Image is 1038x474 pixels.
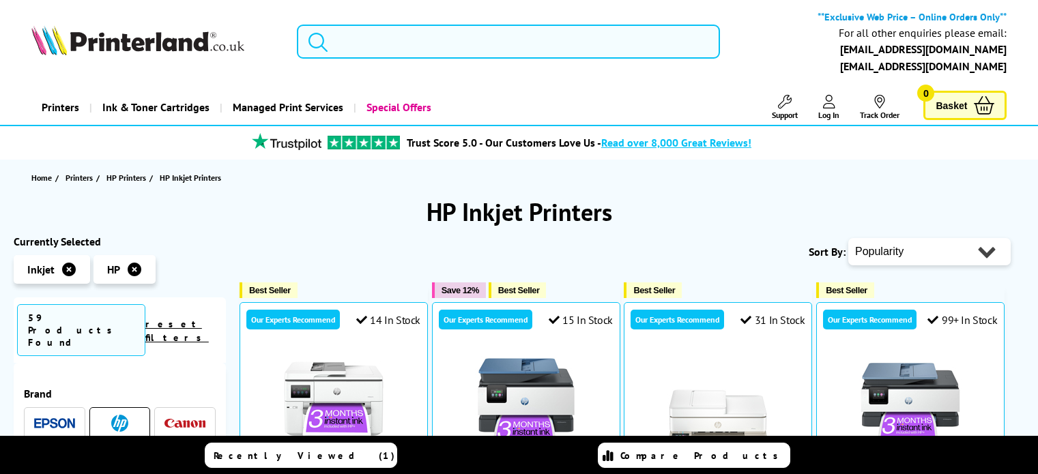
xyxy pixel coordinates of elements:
a: Recently Viewed (1) [205,443,397,468]
a: Epson [34,415,75,432]
span: Sort By: [809,245,846,258]
button: Save 12% [432,282,486,298]
a: Ink & Toner Cartridges [89,90,220,125]
span: Ink & Toner Cartridges [102,90,210,125]
span: HP Printers [106,171,146,185]
img: Canon [164,419,205,428]
div: Our Experts Recommend [631,310,724,329]
a: Printers [31,90,89,125]
img: Epson [34,418,75,428]
span: Read over 8,000 Great Reviews! [601,136,751,149]
button: Best Seller [816,282,874,298]
a: Compare Products [598,443,790,468]
div: Our Experts Recommend [439,310,532,329]
img: trustpilot rating [246,133,328,150]
span: 0 [917,85,934,102]
span: Best Seller [249,285,291,295]
b: **Exclusive Web Price – Online Orders Only** [818,10,1007,23]
button: Best Seller [624,282,682,298]
div: For all other enquiries please email: [839,27,1007,40]
a: Log In [818,95,839,120]
span: Save 12% [442,285,479,295]
div: 14 In Stock [356,313,420,327]
span: Best Seller [633,285,675,295]
span: Best Seller [498,285,540,295]
div: Currently Selected [14,235,226,248]
a: Trust Score 5.0 - Our Customers Love Us -Read over 8,000 Great Reviews! [407,136,751,149]
img: HP [111,415,128,432]
span: Basket [936,96,967,115]
div: Our Experts Recommend [823,310,917,329]
span: 59 Products Found [17,304,145,356]
span: Log In [818,110,839,120]
a: [EMAIL_ADDRESS][DOMAIN_NAME] [840,59,1007,73]
span: HP Inkjet Printers [160,173,221,183]
span: Compare Products [620,449,785,462]
a: Special Offers [354,90,442,125]
a: Basket 0 [923,91,1007,120]
a: [EMAIL_ADDRESS][DOMAIN_NAME] [840,42,1007,56]
img: trustpilot rating [328,136,400,149]
a: Printerland Logo [31,25,280,58]
a: HP [100,415,141,432]
div: Our Experts Recommend [246,310,340,329]
span: Recently Viewed (1) [214,449,395,462]
span: Inkjet [27,263,55,276]
a: HP Printers [106,171,149,185]
img: HP OfficeJet Pro 9125e [475,351,577,453]
a: Canon [164,415,205,432]
button: Best Seller [240,282,298,298]
img: HP OfficeJet Pro 9730e [283,351,385,453]
a: Printers [66,171,96,185]
img: HP ENVY 6520e [667,351,769,453]
span: Printers [66,171,93,185]
div: 15 In Stock [549,313,613,327]
div: 31 In Stock [740,313,805,327]
a: reset filters [145,318,209,344]
img: HP OfficeJet Pro 8135e [859,351,962,453]
h1: HP Inkjet Printers [14,196,1024,228]
span: Best Seller [826,285,867,295]
img: Printerland Logo [31,25,244,55]
button: Best Seller [489,282,547,298]
span: HP [107,263,120,276]
a: Track Order [860,95,899,120]
a: Managed Print Services [220,90,354,125]
a: Home [31,171,55,185]
span: Support [772,110,798,120]
span: Brand [24,387,216,400]
div: 99+ In Stock [927,313,997,327]
a: Support [772,95,798,120]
